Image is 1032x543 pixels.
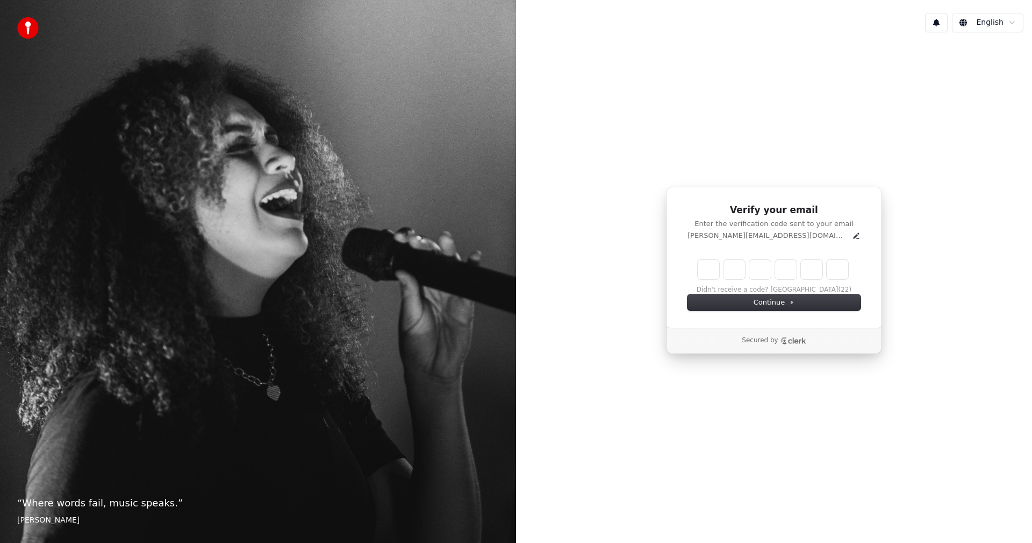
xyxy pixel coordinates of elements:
[696,258,850,281] div: Verification code input
[17,515,499,526] footer: [PERSON_NAME]
[827,260,848,279] input: Digit 6
[687,204,861,217] h1: Verify your email
[17,17,39,39] img: youka
[742,336,778,345] p: Secured by
[775,260,797,279] input: Digit 4
[749,260,771,279] input: Digit 3
[780,337,806,344] a: Clerk logo
[687,219,861,229] p: Enter the verification code sent to your email
[723,260,745,279] input: Digit 2
[17,496,499,511] p: “ Where words fail, music speaks. ”
[698,260,719,279] input: Enter verification code. Digit 1
[852,231,861,240] button: Edit
[687,294,861,311] button: Continue
[687,231,848,241] p: [PERSON_NAME][EMAIL_ADDRESS][DOMAIN_NAME]
[754,298,794,307] span: Continue
[801,260,822,279] input: Digit 5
